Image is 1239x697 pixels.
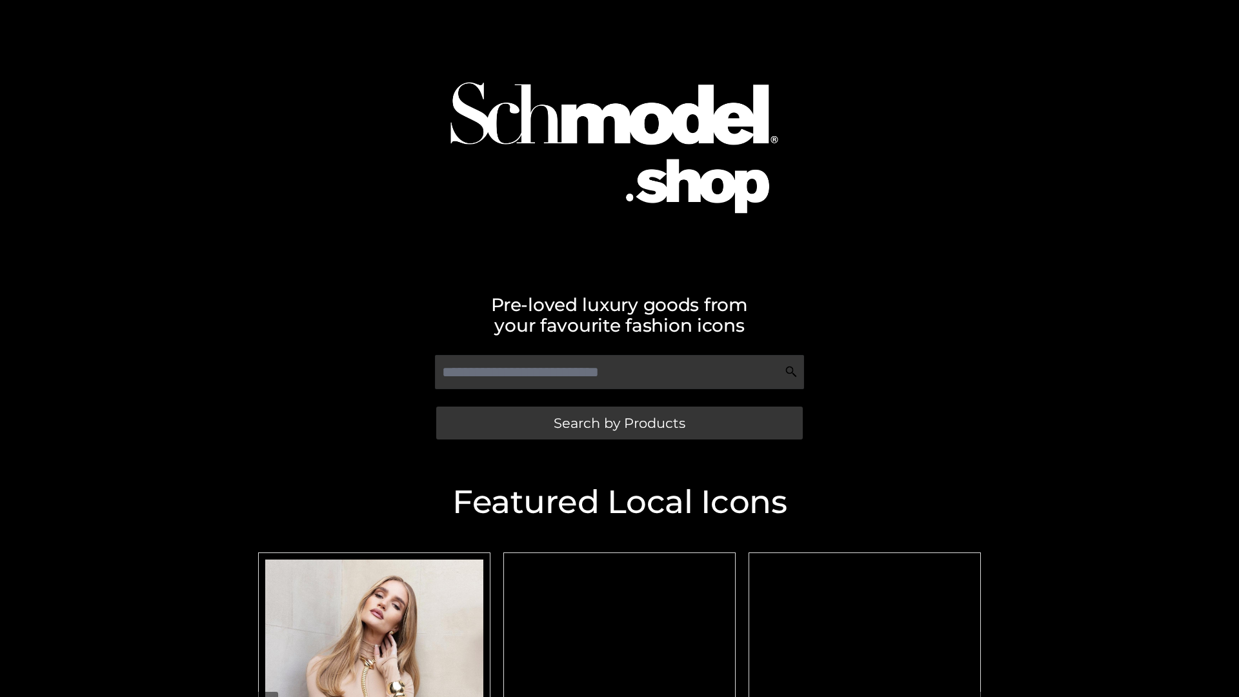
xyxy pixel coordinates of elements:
h2: Pre-loved luxury goods from your favourite fashion icons [252,294,987,336]
h2: Featured Local Icons​ [252,486,987,518]
span: Search by Products [554,416,685,430]
a: Search by Products [436,407,803,439]
img: Search Icon [785,365,798,378]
